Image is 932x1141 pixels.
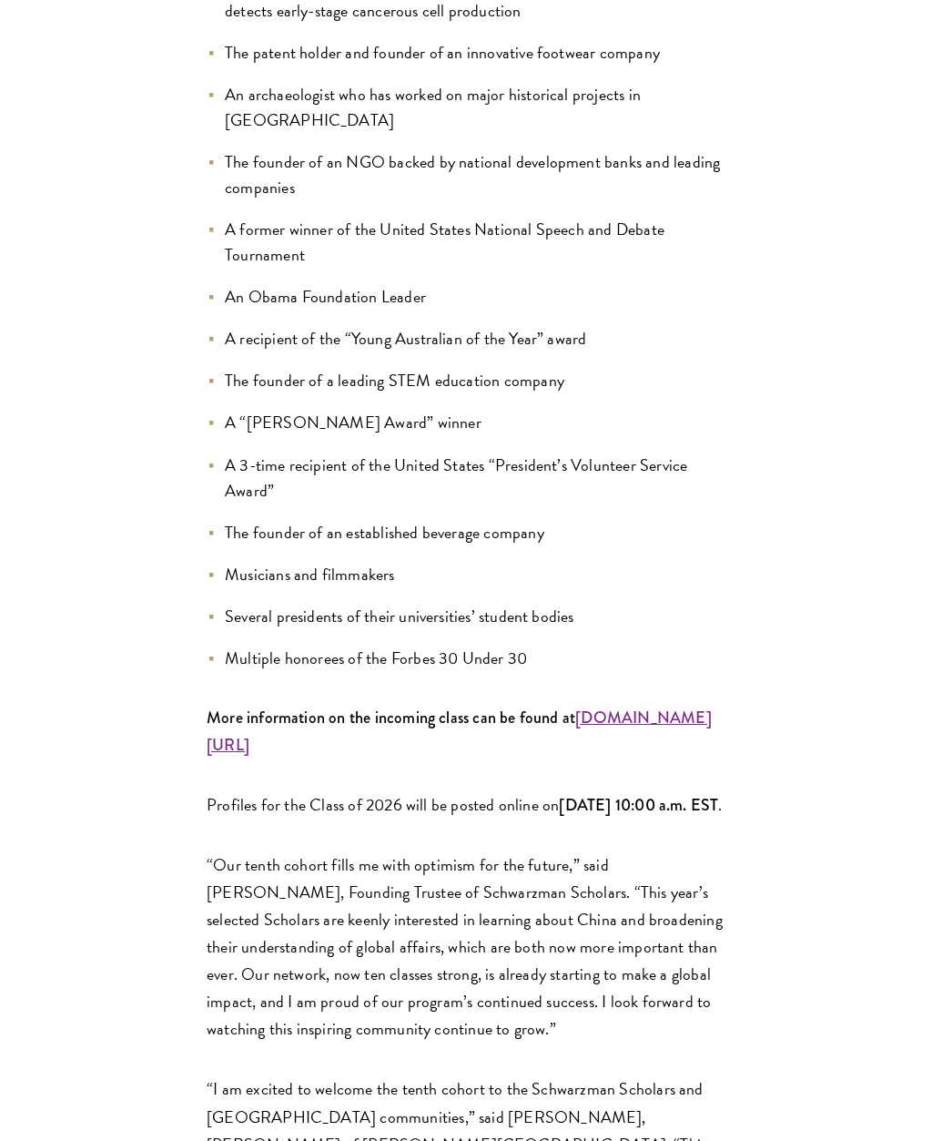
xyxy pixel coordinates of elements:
[207,410,725,435] li: A “[PERSON_NAME] Award” winner
[559,793,718,817] strong: [DATE] 10:00 a.m. EST
[207,604,725,629] li: Several presidents of their universities’ student bodies
[207,82,725,133] li: An archaeologist who has worked on major historical projects in [GEOGRAPHIC_DATA]
[207,217,725,268] li: A former winner of the United States National Speech and Debate Tournament
[207,562,725,587] li: Musicians and filmmakers
[207,706,575,729] strong: More information on the incoming class can be found at
[207,453,725,504] li: A 3-time recipient of the United States “President’s Volunteer Service Award”
[207,40,725,66] li: The patent holder and founder of an innovative footwear company
[207,284,725,310] li: An Obama Foundation Leader
[207,326,725,351] li: A recipient of the “Young Australian of the Year” award
[207,368,725,393] li: The founder of a leading STEM education company
[207,646,725,671] li: Multiple honorees of the Forbes 30 Under 30
[207,791,725,819] p: Profiles for the Class of 2026 will be posted online on .
[207,520,725,545] li: The founder of an established beverage company
[207,149,725,200] li: The founder of an NGO backed by national development banks and leading companies
[207,851,725,1043] p: “Our tenth cohort fills me with optimism for the future,” said [PERSON_NAME], Founding Trustee of...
